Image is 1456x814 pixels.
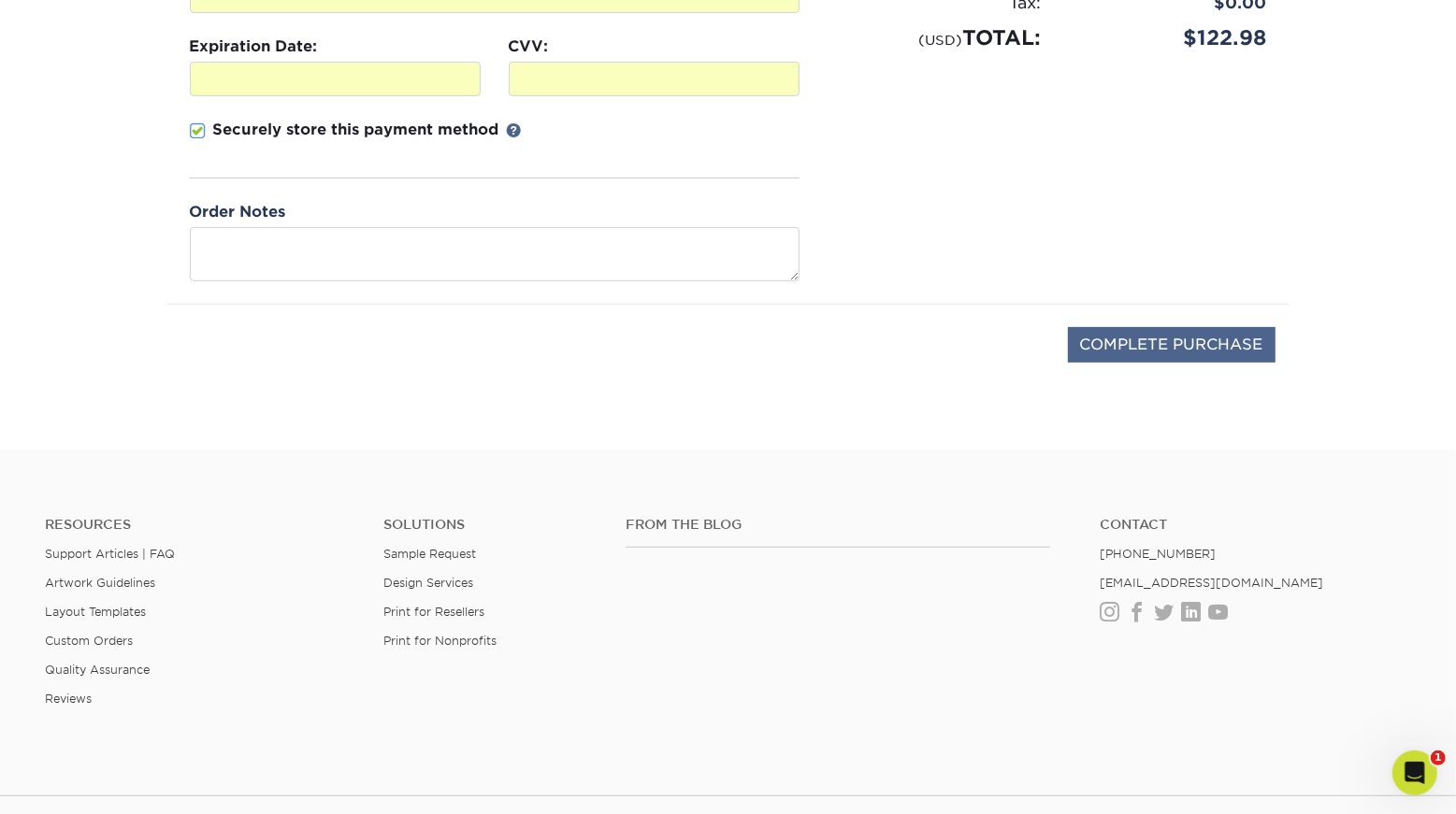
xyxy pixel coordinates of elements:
[45,547,175,561] a: Support Articles | FAQ
[45,634,133,648] a: Custom Orders
[517,70,791,88] iframe: Secure CVC input frame
[830,22,1056,53] div: TOTAL:
[45,663,150,677] a: Quality Assurance
[1101,547,1217,561] a: [PHONE_NUMBER]
[1101,517,1411,533] a: Contact
[509,36,549,58] label: CVV:
[45,576,155,590] a: Artwork Guidelines
[383,547,476,561] a: Sample Request
[383,517,598,533] h4: Solutions
[45,692,92,706] a: Reviews
[626,517,1049,533] h4: From the Blog
[1056,22,1281,53] div: $122.98
[383,605,484,619] a: Print for Resellers
[383,634,497,648] a: Print for Nonprofits
[45,605,146,619] a: Layout Templates
[919,32,963,48] small: (USD)
[198,70,472,88] iframe: Secure expiration date input frame
[213,119,499,141] p: Securely store this payment method
[1392,750,1437,795] iframe: Intercom live chat
[45,517,355,533] h4: Resources
[5,757,159,807] iframe: Google Customer Reviews
[383,576,473,590] a: Design Services
[1101,576,1324,590] a: [EMAIL_ADDRESS][DOMAIN_NAME]
[181,327,275,382] img: DigiCert Secured Site Seal
[1068,327,1276,363] input: COMPLETE PURCHASE
[1431,750,1446,765] span: 1
[190,36,318,58] label: Expiration Date:
[190,201,286,223] label: Order Notes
